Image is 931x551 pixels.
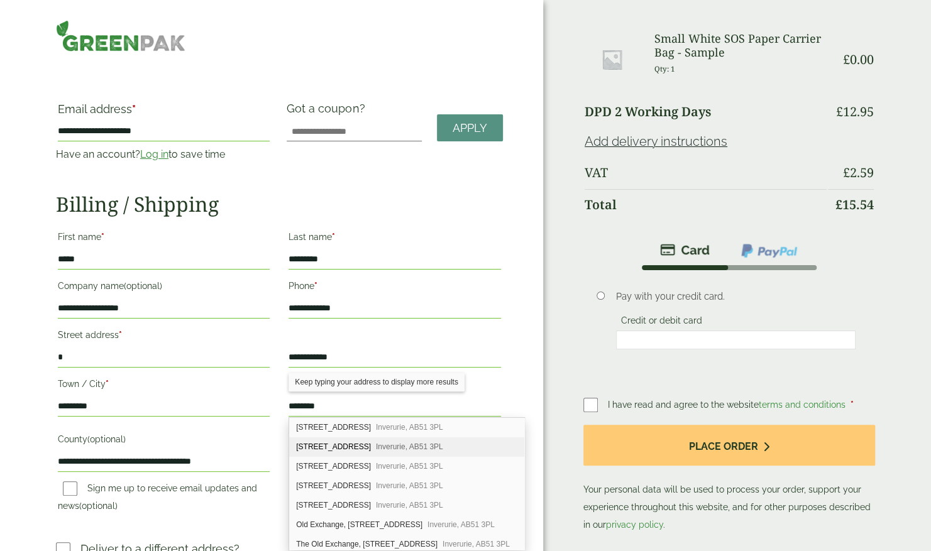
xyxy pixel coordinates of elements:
label: DPD 2 Working Days [585,106,711,118]
a: privacy policy [606,520,663,530]
abbr: required [101,232,104,242]
abbr: required [132,102,136,116]
span: (optional) [124,281,162,291]
div: 3 Chelsea Road [289,457,524,476]
div: Old Exchange, 5 Chelsea Road [289,515,524,535]
bdi: 12.95 [836,103,874,120]
h3: Small White SOS Paper Carrier Bag - Sample [654,32,827,59]
abbr: required [119,330,122,340]
span: Inverurie, AB51 3PL [443,540,510,548]
small: Qty: 1 [654,64,675,74]
span: Inverurie, AB51 3PL [376,442,443,451]
span: £ [843,51,850,68]
label: Got a coupon? [287,102,370,121]
abbr: required [851,400,854,410]
img: ppcp-gateway.png [740,243,798,259]
p: Have an account? to save time [56,147,272,162]
label: Sign me up to receive email updates and news [58,483,257,515]
span: (optional) [87,434,126,444]
div: 4 Chelsea Road [289,476,524,496]
a: Apply [437,114,503,141]
input: Sign me up to receive email updates and news(optional) [63,481,77,496]
label: Company name [58,277,270,298]
iframe: Secure card payment input frame [620,334,852,346]
label: Email address [58,104,270,121]
button: Place order [583,425,875,466]
th: Total [585,189,827,220]
div: 2 Chelsea Road [289,437,524,457]
span: £ [843,164,850,181]
span: £ [836,103,843,120]
th: VAT [585,158,827,188]
label: Credit or debit card [616,315,707,329]
p: Pay with your credit card. [616,290,856,303]
bdi: 0.00 [843,51,874,68]
label: Town / City [58,375,270,396]
img: stripe.png [660,243,710,258]
label: Street address [58,326,270,347]
p: Your personal data will be used to process your order, support your experience throughout this we... [583,425,875,533]
span: Inverurie, AB51 3PL [376,462,443,471]
div: Keep typing your address to display more results [289,373,464,391]
span: Apply [453,121,487,135]
bdi: 2.59 [843,164,874,181]
div: 5 Chelsea Road [289,496,524,515]
div: 1 Chelsea Road [289,418,524,437]
label: First name [58,228,270,249]
a: Add delivery instructions [585,134,727,149]
span: Inverurie, AB51 3PL [427,520,495,529]
label: Last name [289,228,501,249]
h2: Billing / Shipping [56,192,503,216]
span: Inverurie, AB51 3PL [376,501,443,510]
abbr: required [314,281,317,291]
span: Inverurie, AB51 3PL [376,481,443,490]
a: terms and conditions [759,400,846,410]
abbr: required [106,379,109,389]
span: I have read and agree to the website [608,400,848,410]
label: Phone [289,277,501,298]
img: Placeholder [585,32,639,87]
bdi: 15.54 [835,196,874,213]
label: County [58,430,270,452]
a: Log in [140,148,168,160]
abbr: required [332,232,335,242]
img: GreenPak Supplies [56,20,185,52]
span: Inverurie, AB51 3PL [376,423,443,432]
span: £ [835,196,842,213]
span: (optional) [79,501,118,511]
